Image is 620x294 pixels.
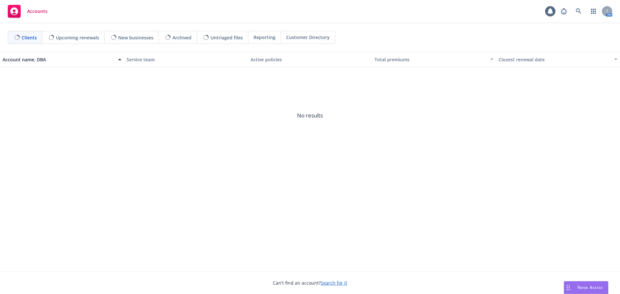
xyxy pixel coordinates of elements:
span: Reporting [253,34,275,41]
div: Service team [127,56,245,63]
button: Closest renewal date [496,52,620,67]
div: Active policies [251,56,369,63]
button: Service team [124,52,248,67]
span: Upcoming renewals [56,34,99,41]
div: Account name, DBA [3,56,114,63]
div: Drag to move [564,281,572,294]
span: Archived [172,34,191,41]
span: Clients [22,34,37,41]
span: Accounts [27,9,47,14]
button: Active policies [248,52,372,67]
button: Total premiums [372,52,496,67]
a: Report a Bug [557,5,570,18]
span: New businesses [118,34,153,41]
div: Closest renewal date [499,56,610,63]
span: Customer Directory [286,34,330,41]
div: Total premiums [375,56,486,63]
button: Nova Assist [564,281,608,294]
a: Search [572,5,585,18]
span: Untriaged files [211,34,243,41]
a: Switch app [587,5,600,18]
a: Search for it [321,280,347,286]
a: Accounts [5,2,50,20]
span: Nova Assist [577,285,603,290]
span: Can't find an account? [273,279,347,286]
